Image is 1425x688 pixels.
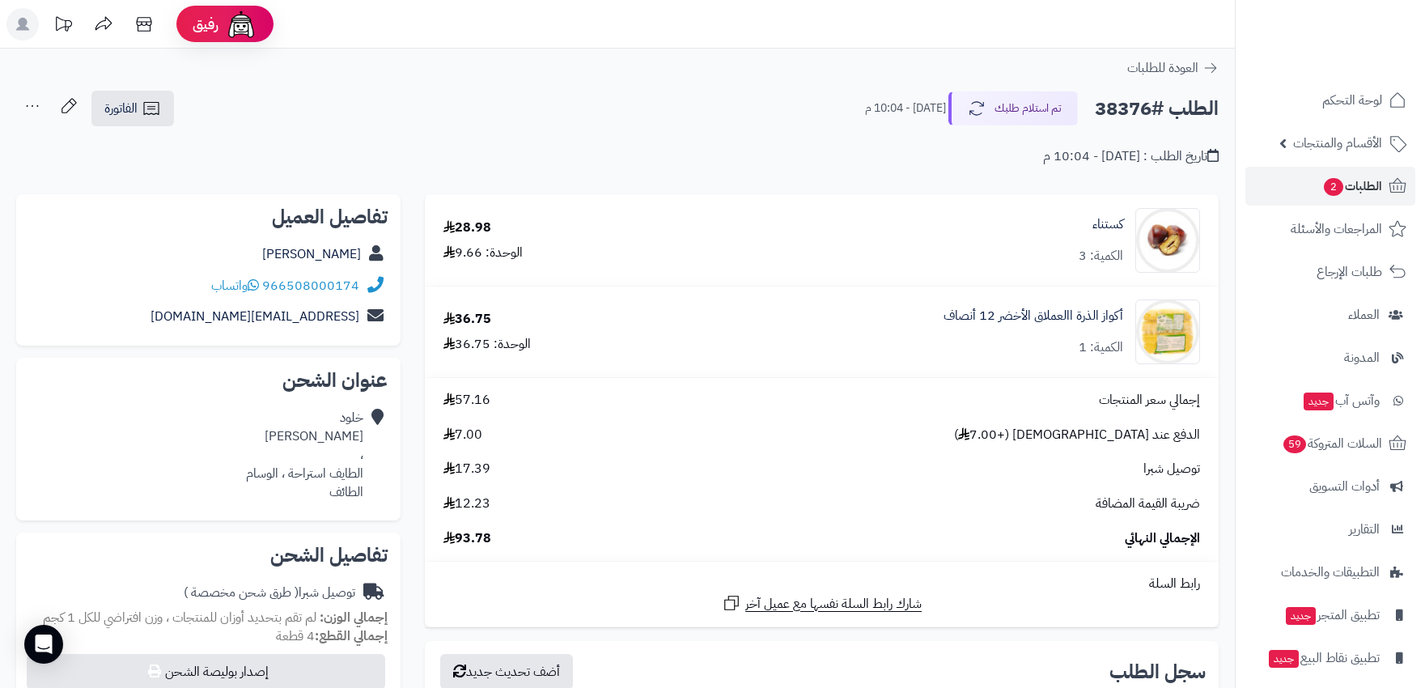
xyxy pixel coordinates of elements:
a: شارك رابط السلة نفسها مع عميل آخر [722,593,922,614]
span: 2 [1323,177,1343,196]
a: أكواز الذرة االعملاق الأخضر 12 أنصاف [944,307,1123,325]
span: العودة للطلبات [1127,58,1198,78]
a: تطبيق المتجرجديد [1245,596,1415,635]
a: طلبات الإرجاع [1245,253,1415,291]
h2: تفاصيل العميل [29,207,388,227]
span: جديد [1269,650,1299,668]
span: ( طرق شحن مخصصة ) [184,583,299,602]
span: رفيق [193,15,218,34]
div: الكمية: 1 [1079,338,1123,357]
img: logo-2.png [1315,32,1410,66]
span: تطبيق المتجر [1284,604,1380,626]
span: إجمالي سعر المنتجات [1099,391,1200,410]
button: تم استلام طلبك [948,91,1078,125]
a: [PERSON_NAME] [262,244,361,264]
a: أدوات التسويق [1245,467,1415,506]
a: واتساب [211,276,259,295]
span: 93.78 [443,529,491,548]
span: الدفع عند [DEMOGRAPHIC_DATA] (+7.00 ) [954,426,1200,444]
a: تحديثات المنصة [43,8,83,45]
span: التطبيقات والخدمات [1281,561,1380,584]
h2: تفاصيل الشحن [29,546,388,565]
span: شارك رابط السلة نفسها مع عميل آخر [745,595,922,614]
div: الوحدة: 9.66 [443,244,523,262]
span: الفاتورة [104,99,138,118]
a: التقارير [1245,510,1415,549]
span: جديد [1304,393,1334,410]
div: Open Intercom Messenger [24,625,63,664]
div: توصيل شبرا [184,584,355,602]
span: لوحة التحكم [1322,89,1382,112]
a: المراجعات والأسئلة [1245,210,1415,248]
span: أدوات التسويق [1309,475,1380,498]
span: المدونة [1344,346,1380,369]
a: السلات المتروكة59 [1245,424,1415,463]
h3: سجل الطلب [1109,662,1206,682]
img: 1676785541-%D8%AA%D9%86%D8%B2%D9%8A%D9%84-90x90.jpg [1136,208,1199,273]
span: 59 [1283,435,1306,453]
img: 2533c7390c4a50d3d9fce8e09c71c823f7bf-90x90.jpg [1136,299,1199,364]
span: توصيل شبرا [1143,460,1200,478]
span: التقارير [1349,518,1380,541]
span: الأقسام والمنتجات [1293,132,1382,155]
span: جديد [1286,607,1316,625]
small: 4 قطعة [276,626,388,646]
div: الوحدة: 36.75 [443,335,531,354]
a: وآتس آبجديد [1245,381,1415,420]
div: الكمية: 3 [1079,247,1123,265]
span: 17.39 [443,460,490,478]
img: ai-face.png [225,8,257,40]
h2: الطلب #38376 [1095,92,1219,125]
span: العملاء [1348,304,1380,326]
a: الطلبات2 [1245,167,1415,206]
span: الطلبات [1322,175,1382,197]
a: العملاء [1245,295,1415,334]
strong: إجمالي الوزن: [320,608,388,627]
h2: عنوان الشحن [29,371,388,390]
span: تطبيق نقاط البيع [1267,647,1380,669]
strong: إجمالي القطع: [315,626,388,646]
a: المدونة [1245,338,1415,377]
a: التطبيقات والخدمات [1245,553,1415,592]
span: طلبات الإرجاع [1317,261,1382,283]
div: رابط السلة [431,575,1212,593]
div: خلود [PERSON_NAME] ، الطايف استراحة ، الوسام الطائف [246,409,363,501]
span: المراجعات والأسئلة [1291,218,1382,240]
span: ضريبة القيمة المضافة [1096,495,1200,513]
span: وآتس آب [1302,389,1380,412]
a: تطبيق نقاط البيعجديد [1245,639,1415,677]
a: [EMAIL_ADDRESS][DOMAIN_NAME] [151,307,359,326]
a: العودة للطلبات [1127,58,1219,78]
span: 12.23 [443,495,490,513]
div: تاريخ الطلب : [DATE] - 10:04 م [1043,147,1219,166]
small: [DATE] - 10:04 م [865,100,946,117]
span: السلات المتروكة [1282,432,1382,455]
a: كستناء [1092,215,1123,234]
a: الفاتورة [91,91,174,126]
div: 28.98 [443,219,491,237]
span: 57.16 [443,391,490,410]
div: 36.75 [443,310,491,329]
span: لم تقم بتحديد أوزان للمنتجات ، وزن افتراضي للكل 1 كجم [43,608,316,627]
a: 966508000174 [262,276,359,295]
a: لوحة التحكم [1245,81,1415,120]
span: 7.00 [443,426,482,444]
span: الإجمالي النهائي [1125,529,1200,548]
